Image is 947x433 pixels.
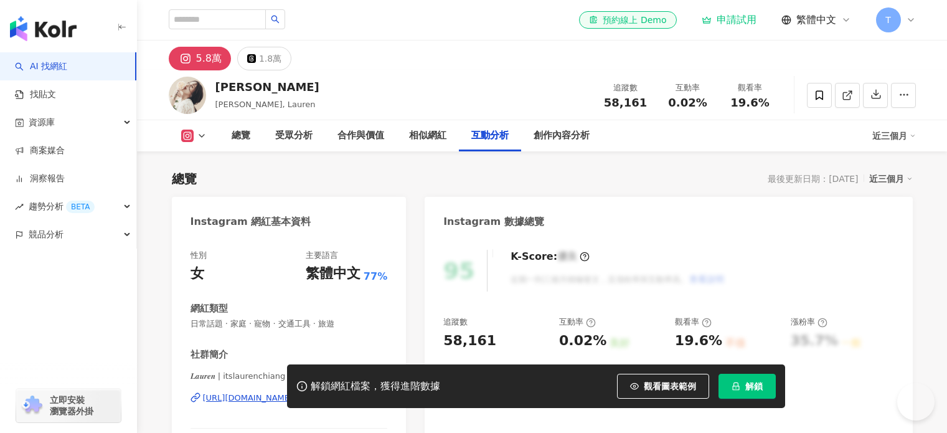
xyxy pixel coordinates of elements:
a: 申請試用 [702,14,756,26]
div: 社群簡介 [191,348,228,361]
div: 繁體中文 [306,264,360,283]
div: 互動率 [664,82,712,94]
div: 總覽 [232,128,250,143]
span: 日常話題 · 家庭 · 寵物 · 交通工具 · 旅遊 [191,318,388,330]
div: 網紅類型 [191,302,228,315]
span: [PERSON_NAME], Lauren [215,100,316,109]
div: 5.8萬 [196,50,222,67]
button: 1.8萬 [237,47,291,70]
span: lock [732,382,740,391]
div: 近三個月 [872,126,916,146]
div: Instagram 網紅基本資料 [191,215,311,229]
a: 預約線上 Demo [579,11,676,29]
span: 立即安裝 瀏覽器外掛 [50,394,93,417]
span: search [271,15,280,24]
div: 19.6% [675,331,722,351]
div: 追蹤數 [602,82,649,94]
button: 觀看圖表範例 [617,374,709,399]
div: 0.02% [559,331,606,351]
span: 趨勢分析 [29,193,95,221]
button: 5.8萬 [169,47,231,70]
img: chrome extension [20,396,44,416]
div: 總覽 [172,170,197,188]
span: 繁體中文 [796,13,836,27]
div: 最後更新日期：[DATE] [768,174,858,184]
div: 追蹤數 [443,316,468,328]
span: 19.6% [730,97,769,109]
img: logo [10,16,77,41]
span: 解鎖 [745,381,763,391]
div: 相似網紅 [409,128,446,143]
div: 主要語言 [306,250,338,261]
span: 0.02% [668,97,707,109]
div: 觀看率 [727,82,774,94]
a: 洞察報告 [15,173,65,185]
div: 合作與價值 [337,128,384,143]
a: searchAI 找網紅 [15,60,67,73]
div: 預約線上 Demo [589,14,666,26]
div: K-Score : [511,250,590,264]
span: 觀看圖表範例 [644,381,696,391]
div: 解鎖網紅檔案，獲得進階數據 [311,380,440,393]
a: 找貼文 [15,88,56,101]
a: chrome extension立即安裝 瀏覽器外掛 [16,389,121,422]
div: 互動率 [559,316,596,328]
div: 漲粉率 [791,316,827,328]
div: 觀看率 [675,316,712,328]
div: 受眾分析 [275,128,313,143]
span: 競品分析 [29,221,64,249]
span: 資源庫 [29,108,55,136]
div: Instagram 數據總覽 [443,215,544,229]
div: 1.8萬 [259,50,281,67]
span: T [885,13,891,27]
div: 近三個月 [869,171,913,187]
button: 解鎖 [718,374,776,399]
span: 77% [364,270,387,283]
div: 性別 [191,250,207,261]
div: [PERSON_NAME] [215,79,319,95]
a: 商案媒合 [15,145,65,157]
div: 女 [191,264,204,283]
div: BETA [66,201,95,213]
div: 互動分析 [471,128,509,143]
span: rise [15,202,24,211]
div: 58,161 [443,331,496,351]
div: 創作內容分析 [534,128,590,143]
span: 58,161 [604,96,647,109]
img: KOL Avatar [169,77,206,114]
